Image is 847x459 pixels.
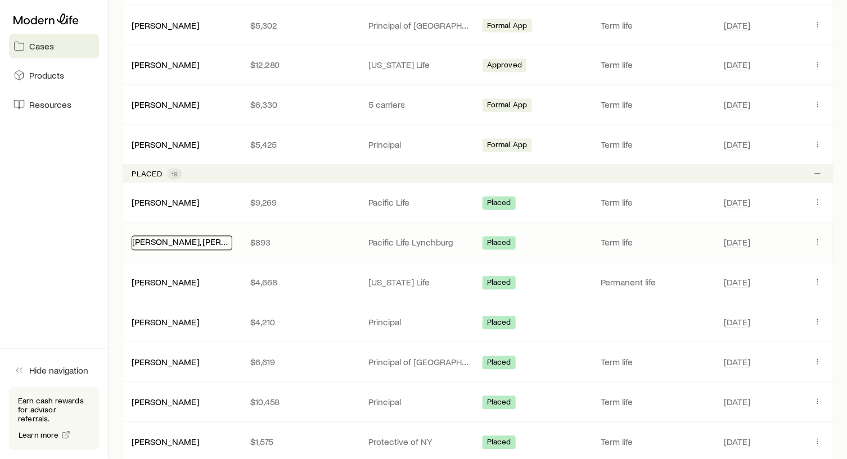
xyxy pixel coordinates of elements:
[132,20,199,30] a: [PERSON_NAME]
[132,139,199,150] a: [PERSON_NAME]
[724,197,750,208] span: [DATE]
[724,277,750,288] span: [DATE]
[724,357,750,368] span: [DATE]
[250,20,351,31] p: $5,302
[132,236,232,251] div: [PERSON_NAME], [PERSON_NAME]
[487,198,511,210] span: Placed
[132,197,199,208] a: [PERSON_NAME]
[132,170,163,179] p: Placed
[724,437,750,448] span: [DATE]
[601,277,711,288] p: Permanent life
[487,140,528,152] span: Formal App
[724,20,750,31] span: [DATE]
[368,20,469,31] p: Principal of [GEOGRAPHIC_DATA]
[250,237,351,248] p: $893
[250,60,351,71] p: $12,280
[601,357,711,368] p: Term life
[9,92,99,117] a: Resources
[250,317,351,328] p: $4,210
[724,237,750,248] span: [DATE]
[601,437,711,448] p: Term life
[601,397,711,408] p: Term life
[368,317,469,328] p: Principal
[250,99,351,111] p: $6,330
[132,277,199,288] a: [PERSON_NAME]
[132,60,199,70] a: [PERSON_NAME]
[368,357,469,368] p: Principal of [GEOGRAPHIC_DATA]
[132,20,199,31] div: [PERSON_NAME]
[487,358,511,370] span: Placed
[132,357,199,367] a: [PERSON_NAME]
[172,170,178,179] span: 19
[250,437,351,448] p: $1,575
[132,397,199,407] a: [PERSON_NAME]
[250,357,351,368] p: $6,619
[487,438,511,449] span: Placed
[19,431,59,439] span: Learn more
[601,60,711,71] p: Term life
[250,197,351,208] p: $9,269
[724,139,750,151] span: [DATE]
[250,139,351,151] p: $5,425
[29,99,71,110] span: Resources
[368,139,469,151] p: Principal
[132,437,199,448] div: [PERSON_NAME]
[368,197,469,208] p: Pacific Life
[9,387,99,450] div: Earn cash rewards for advisor referrals.Learn more
[132,277,199,289] div: [PERSON_NAME]
[29,70,64,81] span: Products
[601,99,711,111] p: Term life
[132,99,199,110] a: [PERSON_NAME]
[132,139,199,151] div: [PERSON_NAME]
[250,277,351,288] p: $4,668
[18,396,90,423] p: Earn cash rewards for advisor referrals.
[487,101,528,112] span: Formal App
[29,365,88,376] span: Hide navigation
[724,397,750,408] span: [DATE]
[601,139,711,151] p: Term life
[132,237,270,247] a: [PERSON_NAME], [PERSON_NAME]
[487,21,528,33] span: Formal App
[601,237,711,248] p: Term life
[487,318,511,330] span: Placed
[132,397,199,408] div: [PERSON_NAME]
[487,61,522,72] span: Approved
[9,63,99,88] a: Products
[132,357,199,369] div: [PERSON_NAME]
[132,99,199,111] div: [PERSON_NAME]
[487,398,511,410] span: Placed
[368,60,469,71] p: [US_STATE] Life
[132,60,199,71] div: [PERSON_NAME]
[132,317,199,329] div: [PERSON_NAME]
[132,317,199,328] a: [PERSON_NAME]
[29,40,54,52] span: Cases
[487,278,511,290] span: Placed
[601,197,711,208] p: Term life
[487,238,511,250] span: Placed
[368,397,469,408] p: Principal
[601,20,711,31] p: Term life
[9,358,99,383] button: Hide navigation
[368,437,469,448] p: Protective of NY
[132,197,199,209] div: [PERSON_NAME]
[368,99,469,111] p: 5 carriers
[724,99,750,111] span: [DATE]
[724,60,750,71] span: [DATE]
[724,317,750,328] span: [DATE]
[368,277,469,288] p: [US_STATE] Life
[9,34,99,58] a: Cases
[132,437,199,447] a: [PERSON_NAME]
[250,397,351,408] p: $10,458
[368,237,469,248] p: Pacific Life Lynchburg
